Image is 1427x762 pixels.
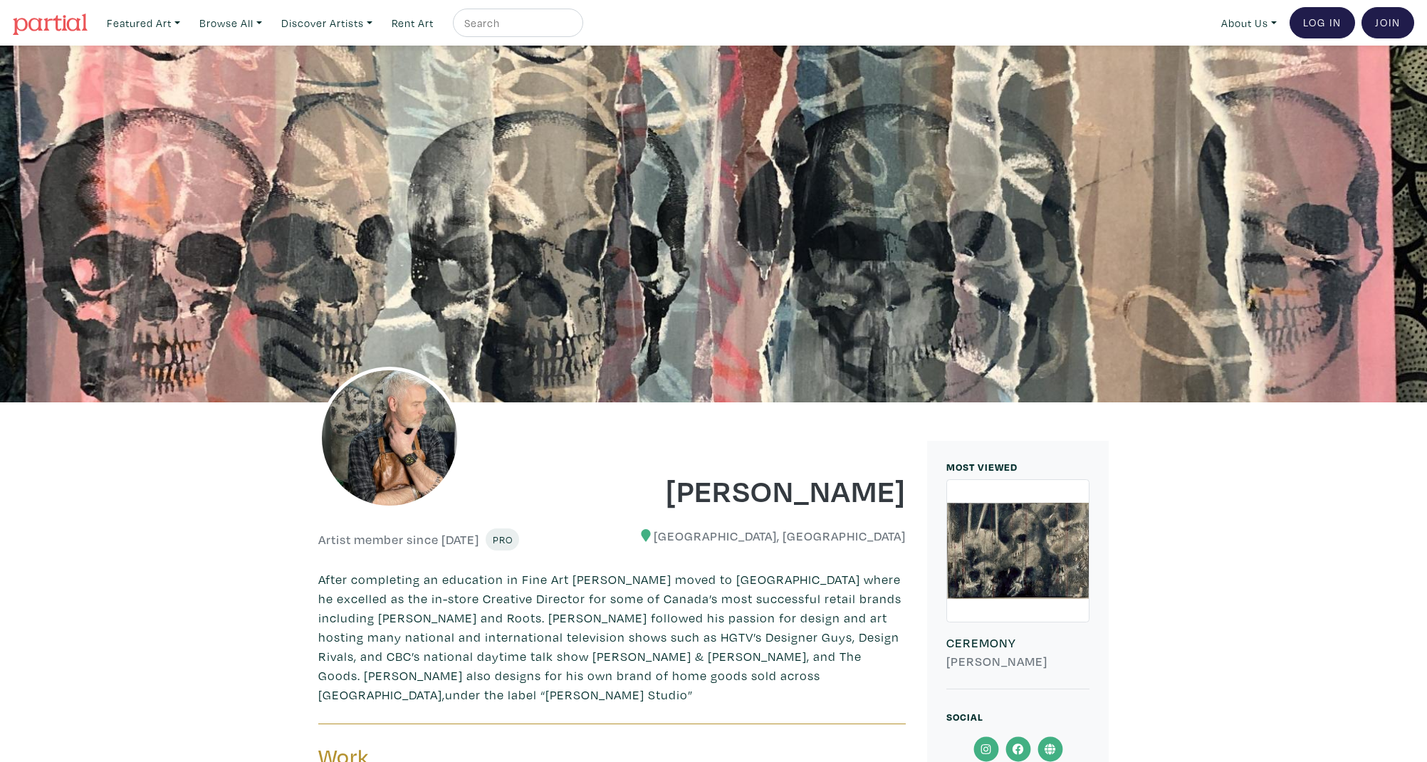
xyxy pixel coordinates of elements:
small: Social [946,710,983,724]
a: About Us [1215,9,1283,38]
h1: [PERSON_NAME] [623,471,906,509]
a: Log In [1290,7,1355,38]
a: Rent Art [385,9,440,38]
img: phpThumb.php [318,367,461,509]
a: CEREMONY [PERSON_NAME] [946,479,1089,689]
small: MOST VIEWED [946,460,1018,474]
a: Discover Artists [275,9,379,38]
h6: [PERSON_NAME] [946,654,1089,669]
input: Search [463,14,570,32]
h6: [GEOGRAPHIC_DATA], [GEOGRAPHIC_DATA] [623,528,906,544]
span: Pro [492,533,513,546]
h6: CEREMONY [946,635,1089,651]
p: After completing an education in Fine Art [PERSON_NAME] moved to [GEOGRAPHIC_DATA] where he excel... [318,570,906,704]
a: Featured Art [100,9,187,38]
a: Browse All [193,9,268,38]
h6: Artist member since [DATE] [318,532,479,548]
a: Join [1361,7,1414,38]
